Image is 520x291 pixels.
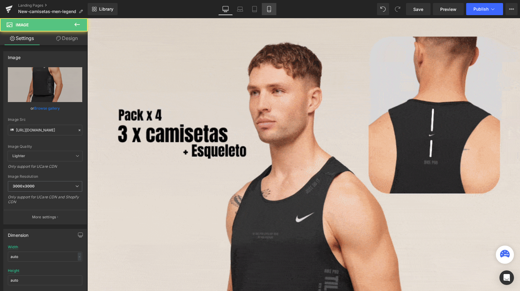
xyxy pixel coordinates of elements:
a: New Library [88,3,118,15]
span: Image [16,22,29,27]
a: Laptop [233,3,247,15]
div: Image Src [8,117,82,122]
button: More settings [4,210,86,224]
div: or [8,105,82,111]
a: Preview [433,3,464,15]
span: Library [99,6,113,12]
button: Redo [392,3,404,15]
span: Publish [473,7,489,12]
input: auto [8,275,82,285]
a: Mobile [262,3,276,15]
div: Image Resolution [8,174,82,179]
span: Save [413,6,423,12]
a: Design [45,31,89,45]
span: Preview [440,6,457,12]
b: 3000x3000 [13,184,34,188]
div: Height [8,269,19,273]
input: Link [8,125,82,135]
a: Desktop [218,3,233,15]
div: Image Quality [8,144,82,149]
div: Dimension [8,229,29,238]
div: Image [8,51,21,60]
div: - [78,253,81,261]
input: auto [8,252,82,262]
div: Only support for UCare CDN [8,164,82,173]
a: Browse gallery [34,103,60,114]
a: Landing Pages [18,3,88,8]
p: More settings [32,214,56,220]
div: Only support for UCare CDN and Shopify CDN [8,195,82,208]
button: Undo [377,3,389,15]
button: More [505,3,518,15]
b: Lighter [12,154,25,158]
div: Width [8,245,18,249]
span: New-camisetas-men-legend [18,9,76,14]
button: Publish [466,3,503,15]
div: Open Intercom Messenger [499,270,514,285]
a: Tablet [247,3,262,15]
